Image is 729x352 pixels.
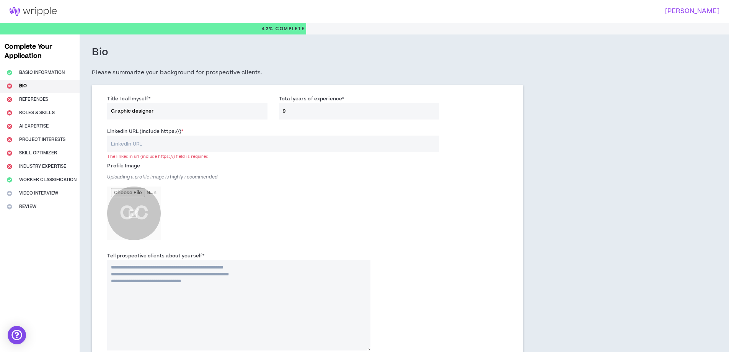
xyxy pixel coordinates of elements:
label: Tell prospective clients about yourself [107,250,204,262]
span: Complete [273,25,305,32]
h3: [PERSON_NAME] [360,8,719,15]
input: e.g. Creative Director, Digital Strategist, etc. [107,103,267,120]
label: Profile Image [107,160,140,172]
span: Uploading a profile image is highly recommended [107,174,218,180]
div: The linkedin url (include https://) field is required. [107,154,439,159]
h3: Bio [92,46,108,59]
label: LinkedIn URL (Include https://) [107,125,183,138]
input: Years [279,103,439,120]
label: Title I call myself [107,93,150,105]
p: 42% [261,23,305,34]
h3: Complete Your Application [2,42,78,61]
label: Total years of experience [279,93,344,105]
input: LinkedIn URL [107,136,439,152]
div: Open Intercom Messenger [8,326,26,344]
h5: Please summarize your background for prospective clients. [92,68,523,77]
